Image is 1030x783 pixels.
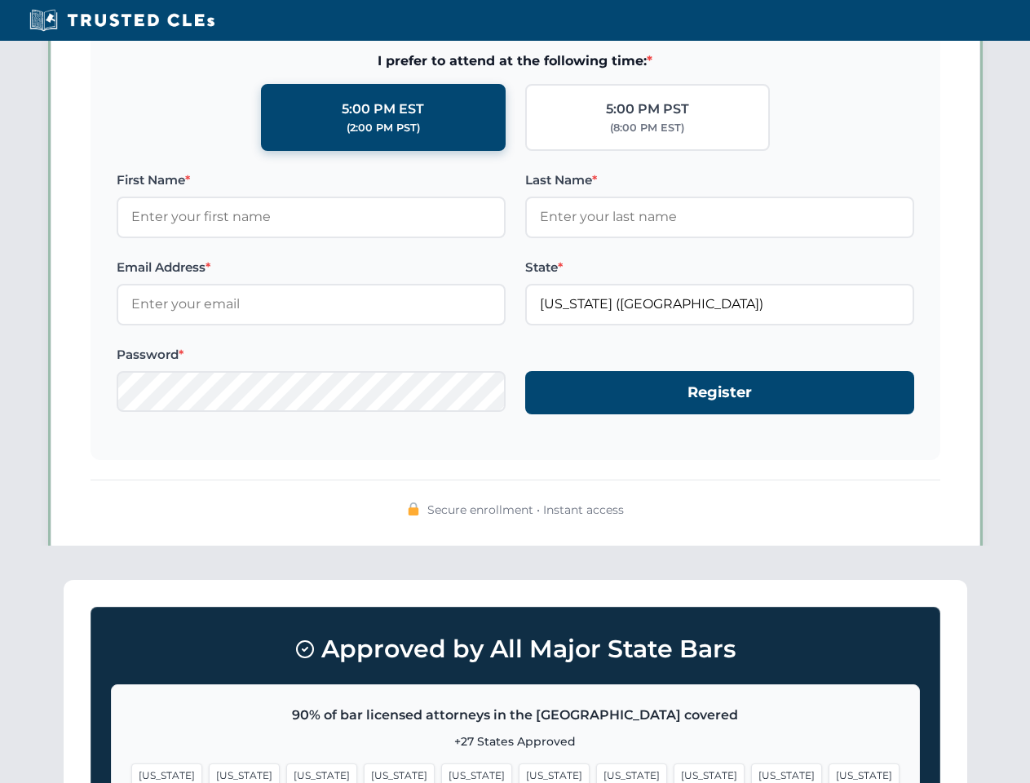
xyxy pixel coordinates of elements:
[131,705,900,726] p: 90% of bar licensed attorneys in the [GEOGRAPHIC_DATA] covered
[117,197,506,237] input: Enter your first name
[131,732,900,750] p: +27 States Approved
[24,8,219,33] img: Trusted CLEs
[111,627,920,671] h3: Approved by All Major State Bars
[525,197,914,237] input: Enter your last name
[427,501,624,519] span: Secure enrollment • Instant access
[347,120,420,136] div: (2:00 PM PST)
[525,170,914,190] label: Last Name
[525,284,914,325] input: Florida (FL)
[407,502,420,515] img: 🔒
[117,170,506,190] label: First Name
[117,258,506,277] label: Email Address
[117,284,506,325] input: Enter your email
[117,51,914,72] span: I prefer to attend at the following time:
[342,99,424,120] div: 5:00 PM EST
[610,120,684,136] div: (8:00 PM EST)
[525,258,914,277] label: State
[606,99,689,120] div: 5:00 PM PST
[525,371,914,414] button: Register
[117,345,506,365] label: Password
